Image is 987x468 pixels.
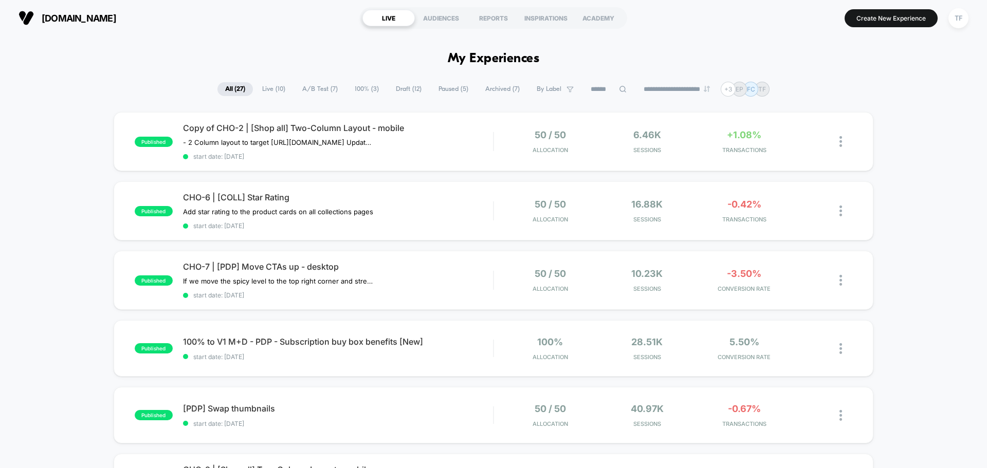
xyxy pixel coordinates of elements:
[698,353,790,361] span: CONVERSION RATE
[839,205,842,216] img: close
[183,277,374,285] span: If we move the spicy level to the top right corner and stretch the product description to be full...
[721,82,736,97] div: + 3
[839,410,842,421] img: close
[945,8,972,29] button: TF
[295,82,345,96] span: A/B Test ( 7 )
[19,10,34,26] img: Visually logo
[415,10,467,26] div: AUDIENCES
[431,82,476,96] span: Paused ( 5 )
[572,10,625,26] div: ACADEMY
[478,82,527,96] span: Archived ( 7 )
[704,86,710,92] img: end
[183,222,493,230] span: start date: [DATE]
[537,85,561,93] span: By Label
[183,192,493,202] span: CHO-6 | [COLL] Star Rating
[183,403,493,414] span: [PDP] Swap thumbnails
[135,343,173,353] span: published
[135,206,173,216] span: published
[535,199,566,210] span: 50 / 50
[533,353,568,361] span: Allocation
[948,8,968,28] div: TF
[537,336,563,347] span: 100%
[727,129,761,140] span: +1.08%
[183,291,493,299] span: start date: [DATE]
[533,146,568,154] span: Allocation
[727,199,761,210] span: -0.42%
[535,268,566,279] span: 50 / 50
[388,82,429,96] span: Draft ( 12 )
[698,285,790,292] span: CONVERSION RATE
[183,153,493,160] span: start date: [DATE]
[727,268,761,279] span: -3.50%
[845,9,938,27] button: Create New Experience
[698,216,790,223] span: TRANSACTIONS
[601,285,693,292] span: Sessions
[42,13,116,24] span: [DOMAIN_NAME]
[183,261,493,272] span: CHO-7 | [PDP] Move CTAs up - desktop
[183,208,373,216] span: Add star rating to the product cards on all collections pages
[183,420,493,427] span: start date: [DATE]
[601,353,693,361] span: Sessions
[362,10,415,26] div: LIVE
[135,410,173,420] span: published
[839,136,842,147] img: close
[601,420,693,427] span: Sessions
[183,353,493,361] span: start date: [DATE]
[254,82,293,96] span: Live ( 10 )
[448,51,540,66] h1: My Experiences
[601,146,693,154] span: Sessions
[533,285,568,292] span: Allocation
[535,403,566,414] span: 50 / 50
[631,403,664,414] span: 40.97k
[631,199,663,210] span: 16.88k
[467,10,520,26] div: REPORTS
[698,146,790,154] span: TRANSACTIONS
[15,10,119,26] button: [DOMAIN_NAME]
[135,137,173,147] span: published
[729,336,759,347] span: 5.50%
[631,336,663,347] span: 28.51k
[631,268,663,279] span: 10.23k
[839,343,842,354] img: close
[135,275,173,286] span: published
[533,216,568,223] span: Allocation
[183,336,493,347] span: 100% to V1 M+D - PDP - Subscription buy box benefits [New]
[728,403,761,414] span: -0.67%
[183,123,493,133] span: Copy of CHO-2 | [Shop all] Two-Column Layout - mobile
[839,275,842,286] img: close
[747,85,755,93] p: FC
[520,10,572,26] div: INSPIRATIONS
[217,82,253,96] span: All ( 27 )
[758,85,766,93] p: TF
[698,420,790,427] span: TRANSACTIONS
[601,216,693,223] span: Sessions
[535,129,566,140] span: 50 / 50
[633,129,661,140] span: 6.46k
[533,420,568,427] span: Allocation
[736,85,743,93] p: EP
[347,82,387,96] span: 100% ( 3 )
[183,138,374,146] span: - 2 Column layout to target [URL][DOMAIN_NAME] Updated the SHOP ALL links from [URL][DOMAIN_NAME]...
